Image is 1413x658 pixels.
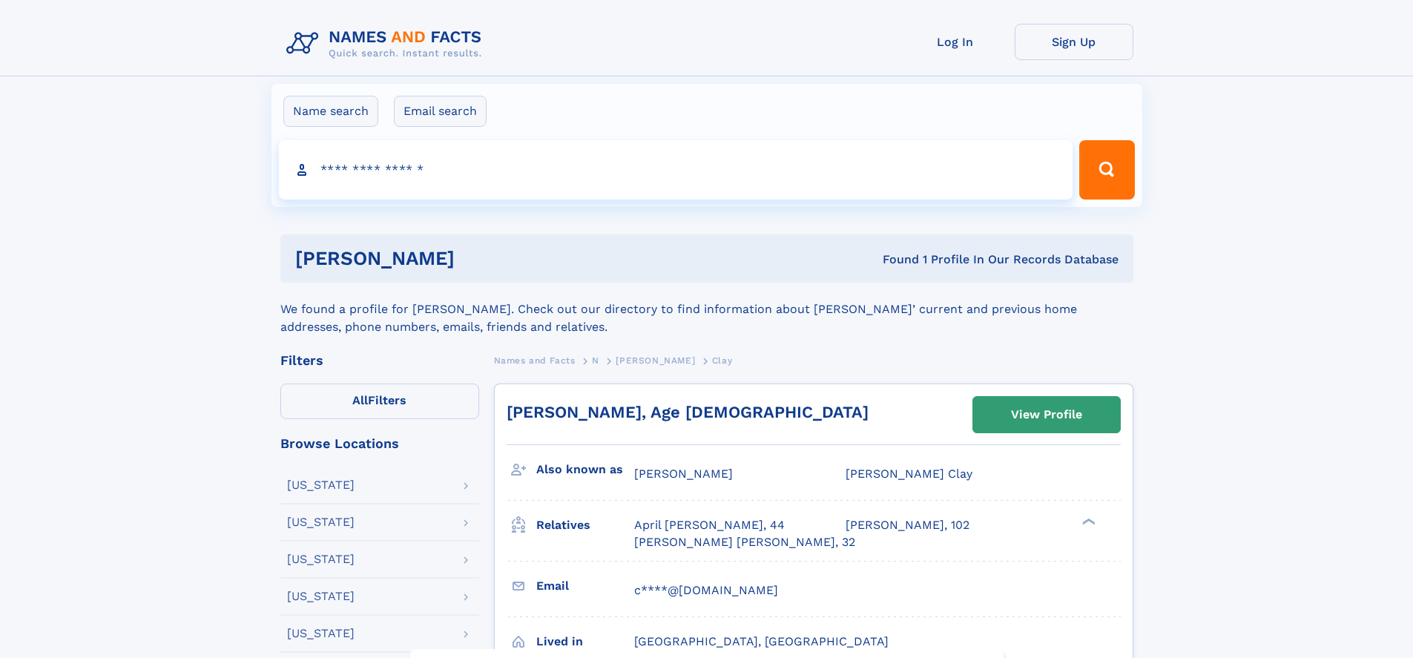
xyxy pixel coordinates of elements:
[634,467,733,481] span: [PERSON_NAME]
[634,534,855,550] a: [PERSON_NAME] [PERSON_NAME], 32
[592,351,599,369] a: N
[287,479,355,491] div: [US_STATE]
[536,573,634,599] h3: Email
[616,351,695,369] a: [PERSON_NAME]
[394,96,487,127] label: Email search
[287,553,355,565] div: [US_STATE]
[287,590,355,602] div: [US_STATE]
[896,24,1015,60] a: Log In
[280,24,494,64] img: Logo Names and Facts
[634,634,889,648] span: [GEOGRAPHIC_DATA], [GEOGRAPHIC_DATA]
[283,96,378,127] label: Name search
[280,283,1133,336] div: We found a profile for [PERSON_NAME]. Check out our directory to find information about [PERSON_N...
[507,403,869,421] a: [PERSON_NAME], Age [DEMOGRAPHIC_DATA]
[712,355,732,366] span: Clay
[1078,517,1096,527] div: ❯
[280,354,479,367] div: Filters
[352,393,368,407] span: All
[846,467,972,481] span: [PERSON_NAME] Clay
[1015,24,1133,60] a: Sign Up
[287,516,355,528] div: [US_STATE]
[1011,398,1082,432] div: View Profile
[280,437,479,450] div: Browse Locations
[279,140,1073,200] input: search input
[494,351,576,369] a: Names and Facts
[536,457,634,482] h3: Also known as
[295,249,669,268] h1: [PERSON_NAME]
[592,355,599,366] span: N
[973,397,1120,432] a: View Profile
[1079,140,1134,200] button: Search Button
[536,629,634,654] h3: Lived in
[846,517,969,533] a: [PERSON_NAME], 102
[287,628,355,639] div: [US_STATE]
[634,517,785,533] a: April [PERSON_NAME], 44
[536,513,634,538] h3: Relatives
[616,355,695,366] span: [PERSON_NAME]
[668,251,1119,268] div: Found 1 Profile In Our Records Database
[280,384,479,419] label: Filters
